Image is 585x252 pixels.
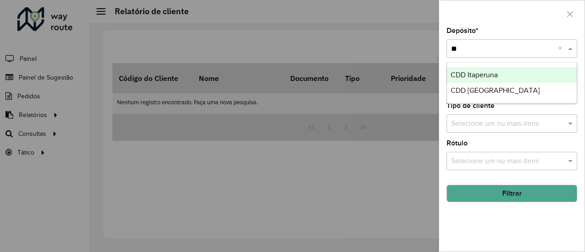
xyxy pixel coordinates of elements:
button: Filtrar [447,185,577,202]
ng-dropdown-panel: Options list [447,62,578,104]
label: Tipo de cliente [447,100,495,111]
span: CDD [GEOGRAPHIC_DATA] [451,86,540,94]
label: Depósito [447,25,479,36]
span: CDD Itaperuna [451,71,498,79]
label: Rótulo [447,138,468,149]
span: Clear all [558,43,566,54]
